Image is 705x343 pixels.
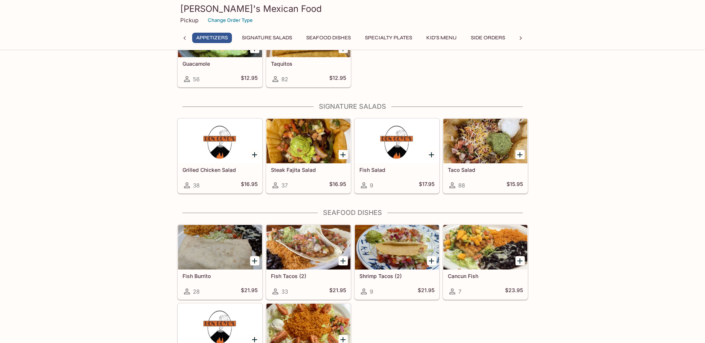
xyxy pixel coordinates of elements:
[515,150,525,159] button: Add Taco Salad
[507,181,523,190] h5: $15.95
[178,225,262,269] div: Fish Burrito
[177,209,528,217] h4: Seafood Dishes
[339,150,348,159] button: Add Steak Fajita Salad
[443,119,527,163] div: Taco Salad
[178,225,262,300] a: Fish Burrito28$21.95
[182,61,258,67] h5: Guacamole
[359,273,434,279] h5: Shrimp Tacos (2)
[192,33,232,43] button: Appetizers
[427,150,436,159] button: Add Fish Salad
[271,273,346,279] h5: Fish Tacos (2)
[241,181,258,190] h5: $16.95
[355,225,439,269] div: Shrimp Tacos (2)
[271,167,346,173] h5: Steak Fajita Salad
[359,167,434,173] h5: Fish Salad
[339,256,348,265] button: Add Fish Tacos (2)
[250,150,259,159] button: Add Grilled Chicken Salad
[361,33,416,43] button: Specialty Plates
[271,61,346,67] h5: Taquitos
[443,225,527,269] div: Cancun Fish
[427,256,436,265] button: Add Shrimp Tacos (2)
[443,225,528,300] a: Cancun Fish7$23.95
[193,288,200,295] span: 28
[329,75,346,84] h5: $12.95
[241,75,258,84] h5: $12.95
[355,118,439,193] a: Fish Salad9$17.95
[448,167,523,173] h5: Taco Salad
[418,287,434,296] h5: $21.95
[241,287,258,296] h5: $21.95
[204,14,256,26] button: Change Order Type
[370,182,373,189] span: 9
[458,288,461,295] span: 7
[193,76,200,83] span: 56
[182,167,258,173] h5: Grilled Chicken Salad
[281,288,288,295] span: 33
[448,273,523,279] h5: Cancun Fish
[355,225,439,300] a: Shrimp Tacos (2)9$21.95
[281,76,288,83] span: 82
[505,287,523,296] h5: $23.95
[182,273,258,279] h5: Fish Burrito
[266,225,351,300] a: Fish Tacos (2)33$21.95
[178,119,262,163] div: Grilled Chicken Salad
[302,33,355,43] button: Seafood Dishes
[266,119,350,163] div: Steak Fajita Salad
[266,118,351,193] a: Steak Fajita Salad37$16.95
[238,33,296,43] button: Signature Salads
[193,182,200,189] span: 38
[458,182,465,189] span: 88
[370,288,373,295] span: 9
[329,181,346,190] h5: $16.95
[515,256,525,265] button: Add Cancun Fish
[266,13,350,57] div: Taquitos
[281,182,288,189] span: 37
[178,118,262,193] a: Grilled Chicken Salad38$16.95
[329,287,346,296] h5: $21.95
[419,181,434,190] h5: $17.95
[178,13,262,57] div: Guacamole
[355,119,439,163] div: Fish Salad
[266,225,350,269] div: Fish Tacos (2)
[467,33,509,43] button: Side Orders
[180,17,198,24] p: Pickup
[177,102,528,111] h4: Signature Salads
[250,256,259,265] button: Add Fish Burrito
[422,33,461,43] button: Kid's Menu
[180,3,525,14] h3: [PERSON_NAME]'s Mexican Food
[443,118,528,193] a: Taco Salad88$15.95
